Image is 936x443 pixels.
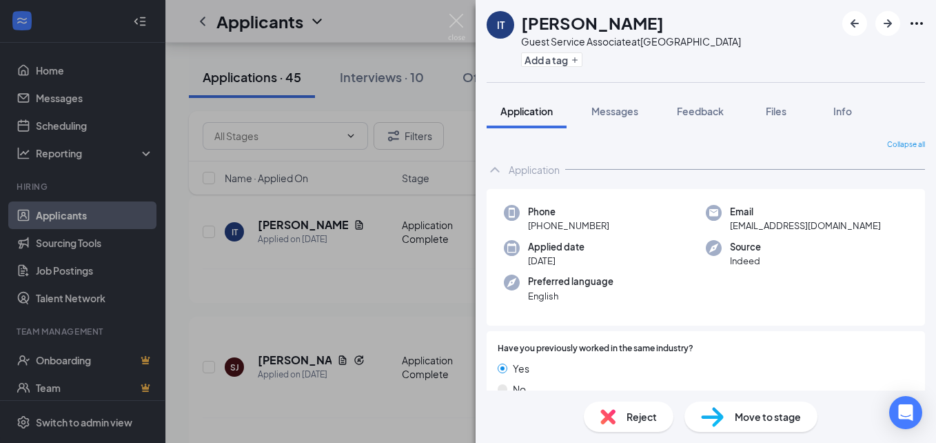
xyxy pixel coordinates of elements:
span: Email [730,205,881,219]
svg: ChevronUp [487,161,503,178]
div: Open Intercom Messenger [889,396,922,429]
span: Feedback [677,105,724,117]
div: IT [497,18,505,32]
span: Indeed [730,254,761,268]
button: ArrowLeftNew [842,11,867,36]
span: Reject [627,409,657,424]
span: Files [766,105,786,117]
svg: Plus [571,56,579,64]
span: Preferred language [528,275,613,288]
span: Messages [591,105,638,117]
span: English [528,289,613,303]
span: Collapse all [887,139,925,150]
span: Yes [513,361,529,376]
span: [DATE] [528,254,584,268]
div: Guest Service Associate at [GEOGRAPHIC_DATA] [521,35,741,48]
span: Applied date [528,240,584,254]
span: Application [500,105,553,117]
span: [PHONE_NUMBER] [528,219,609,233]
span: No [513,382,526,397]
svg: ArrowRight [879,15,896,32]
h1: [PERSON_NAME] [521,11,664,35]
button: ArrowRight [875,11,900,36]
svg: ArrowLeftNew [846,15,863,32]
span: Phone [528,205,609,219]
svg: Ellipses [908,15,925,32]
span: Info [833,105,852,117]
span: Move to stage [735,409,801,424]
span: [EMAIL_ADDRESS][DOMAIN_NAME] [730,219,881,233]
button: PlusAdd a tag [521,52,582,67]
span: Source [730,240,761,254]
span: Have you previously worked in the same industry? [498,342,693,355]
div: Application [509,163,560,177]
